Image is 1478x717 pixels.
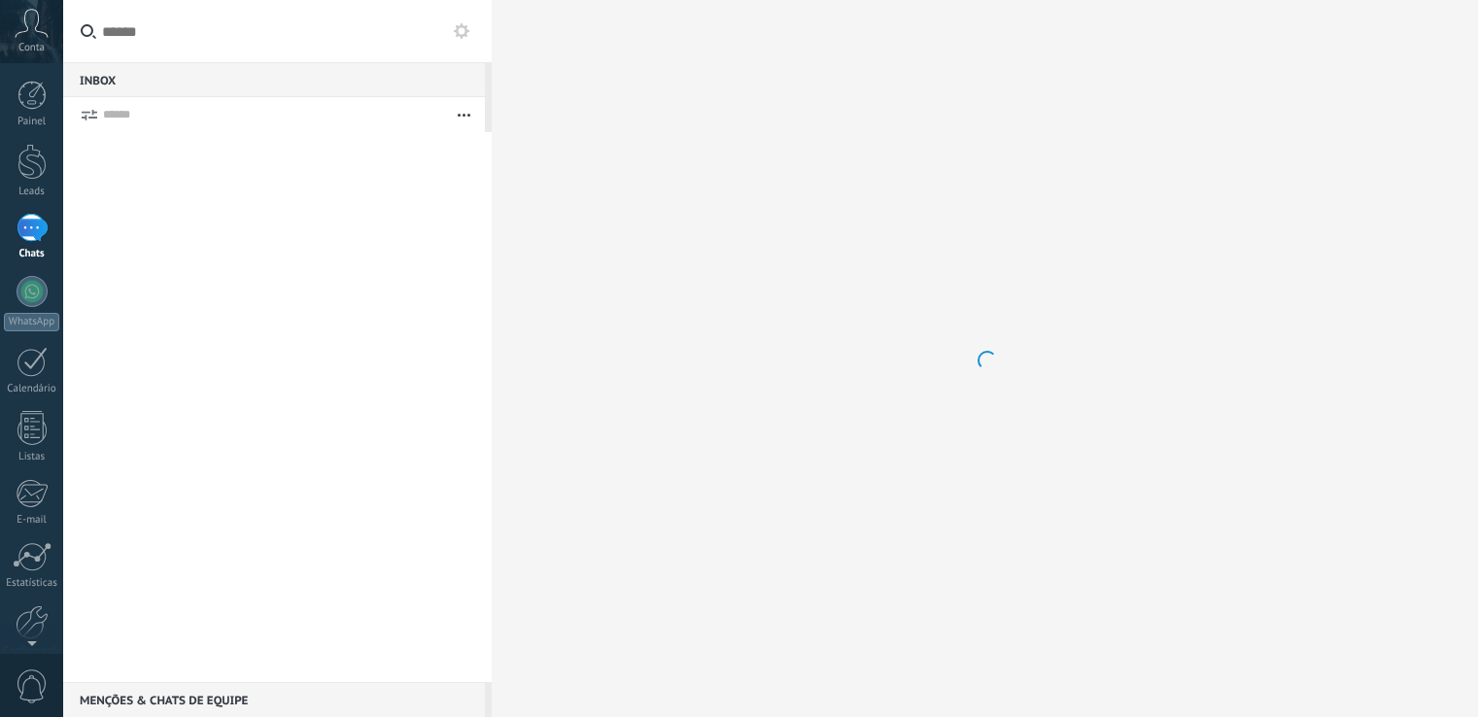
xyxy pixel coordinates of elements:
[4,451,60,463] div: Listas
[4,116,60,128] div: Painel
[4,514,60,527] div: E-mail
[4,248,60,260] div: Chats
[63,682,485,717] div: Menções & Chats de equipe
[443,97,485,132] button: Mais
[63,62,485,97] div: Inbox
[4,186,60,198] div: Leads
[4,313,59,331] div: WhatsApp
[4,383,60,395] div: Calendário
[4,577,60,590] div: Estatísticas
[18,42,45,54] span: Conta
